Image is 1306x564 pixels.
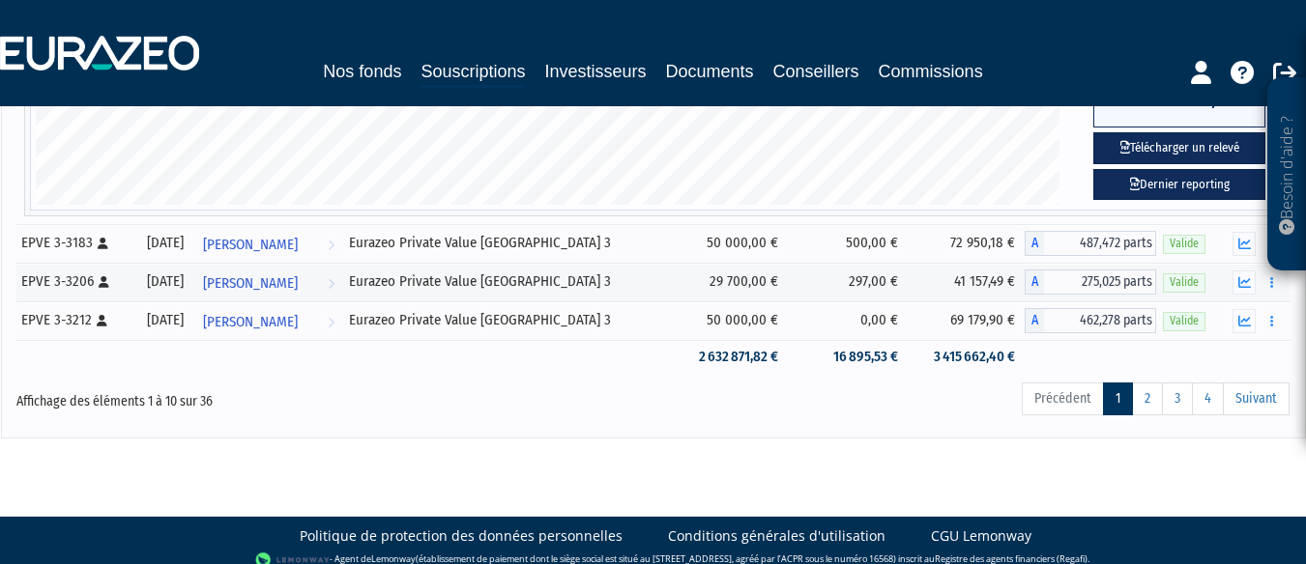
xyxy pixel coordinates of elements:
[195,301,342,340] a: [PERSON_NAME]
[421,58,525,88] a: Souscriptions
[1162,382,1193,415] a: 3
[1093,132,1265,164] button: Télécharger un relevé
[1025,308,1155,333] div: A - Eurazeo Private Value Europe 3
[203,266,298,301] span: [PERSON_NAME]
[1025,231,1044,256] span: A
[1163,273,1205,292] span: Valide
[97,315,107,326] i: [Français] Personne physique
[788,263,909,301] td: 297,00 €
[908,301,1025,340] td: 69 179,90 €
[1276,88,1298,262] p: Besoin d'aide ?
[673,340,788,374] td: 2 632 871,82 €
[1044,269,1155,295] span: 275,025 parts
[1163,312,1205,330] span: Valide
[142,233,189,253] div: [DATE]
[142,271,189,292] div: [DATE]
[668,526,885,546] a: Conditions générales d'utilisation
[16,381,531,411] div: Affichage des éléments 1 à 10 sur 36
[323,58,401,85] a: Nos fonds
[1103,382,1133,415] a: 1
[21,310,129,330] div: EPVE 3-3212
[673,224,788,263] td: 50 000,00 €
[98,238,108,249] i: [Français] Personne physique
[21,271,129,292] div: EPVE 3-3206
[1025,308,1044,333] span: A
[195,224,342,263] a: [PERSON_NAME]
[908,224,1025,263] td: 72 950,18 €
[879,58,983,85] a: Commissions
[544,58,646,85] a: Investisseurs
[1025,269,1155,295] div: A - Eurazeo Private Value Europe 3
[1223,382,1290,415] a: Suivant
[203,304,298,340] span: [PERSON_NAME]
[931,526,1031,546] a: CGU Lemonway
[1025,231,1155,256] div: A - Eurazeo Private Value Europe 3
[673,263,788,301] td: 29 700,00 €
[788,224,909,263] td: 500,00 €
[328,266,334,301] i: Voir l'investisseur
[21,233,129,253] div: EPVE 3-3183
[328,304,334,340] i: Voir l'investisseur
[1163,235,1205,253] span: Valide
[203,227,298,263] span: [PERSON_NAME]
[349,310,666,330] div: Eurazeo Private Value [GEOGRAPHIC_DATA] 3
[300,526,623,546] a: Politique de protection des données personnelles
[673,301,788,340] td: 50 000,00 €
[1025,269,1044,295] span: A
[908,263,1025,301] td: 41 157,49 €
[1044,231,1155,256] span: 487,472 parts
[1192,382,1224,415] a: 4
[349,233,666,253] div: Eurazeo Private Value [GEOGRAPHIC_DATA] 3
[908,340,1025,374] td: 3 415 662,40 €
[788,340,909,374] td: 16 895,53 €
[1093,169,1265,201] a: Dernier reporting
[328,227,334,263] i: Voir l'investisseur
[666,58,754,85] a: Documents
[1044,308,1155,333] span: 462,278 parts
[349,271,666,292] div: Eurazeo Private Value [GEOGRAPHIC_DATA] 3
[1132,382,1163,415] a: 2
[195,263,342,301] a: [PERSON_NAME]
[773,58,859,85] a: Conseillers
[99,276,109,288] i: [Français] Personne physique
[142,310,189,330] div: [DATE]
[788,301,909,340] td: 0,00 €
